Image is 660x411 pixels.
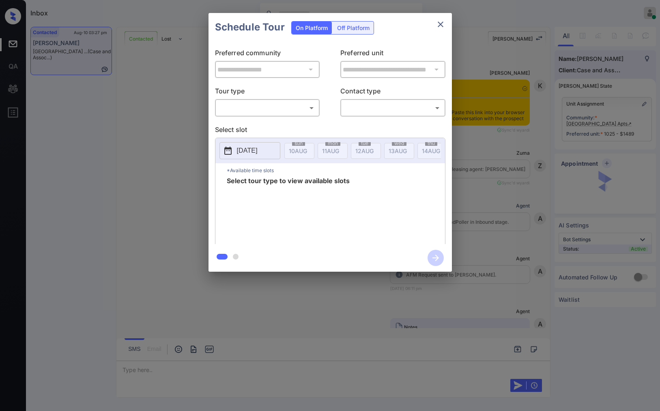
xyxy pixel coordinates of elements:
span: Select tour type to view available slots [227,177,350,242]
h2: Schedule Tour [209,13,291,41]
p: Preferred unit [340,48,445,61]
p: Tour type [215,86,320,99]
p: Select slot [215,125,445,138]
p: *Available time slots [227,163,445,177]
button: close [432,16,449,32]
button: [DATE] [219,142,280,159]
p: Contact type [340,86,445,99]
p: Preferred community [215,48,320,61]
div: Off Platform [333,22,374,34]
p: [DATE] [237,146,258,156]
div: On Platform [292,22,332,34]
